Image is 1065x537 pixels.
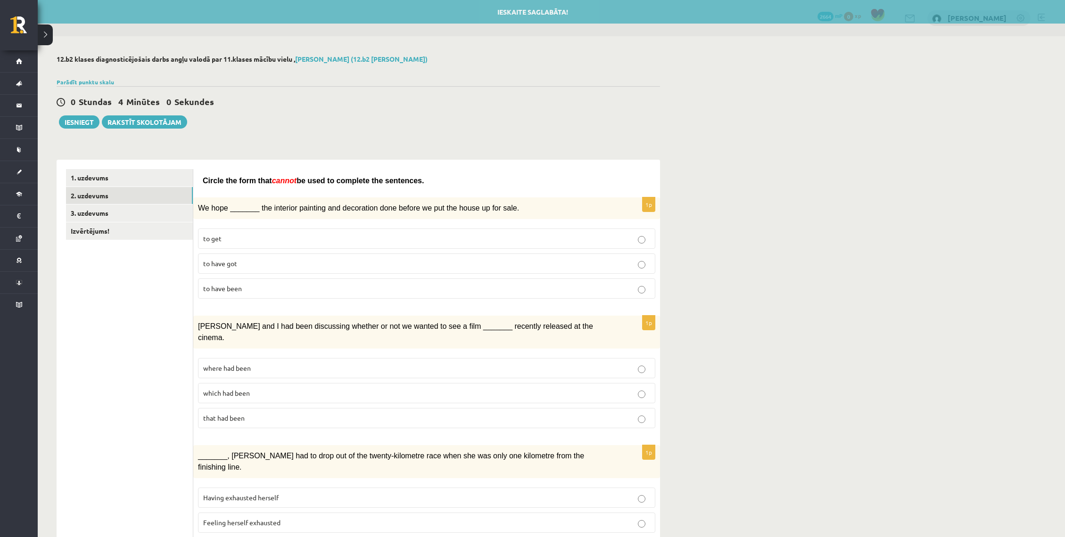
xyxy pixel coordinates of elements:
[10,16,38,40] a: Rīgas 1. Tālmācības vidusskola
[57,78,114,86] a: Parādīt punktu skalu
[66,222,193,240] a: Izvērtējums!
[203,364,251,372] span: where had been
[203,493,279,502] span: Having exhausted herself
[297,177,424,185] span: be used to complete the sentences.
[71,96,75,107] span: 0
[638,520,645,528] input: Feeling herself exhausted
[638,495,645,503] input: Having exhausted herself
[203,259,237,268] span: to have got
[203,284,242,293] span: to have been
[198,204,519,212] span: We hope _______ the interior painting and decoration done before we put the house up for sale.
[174,96,214,107] span: Sekundes
[198,452,584,471] span: _______, [PERSON_NAME] had to drop out of the twenty-kilometre race when she was only one kilomet...
[57,55,660,63] h2: 12.b2 klases diagnosticējošais darbs angļu valodā par 11.klases mācību vielu ,
[118,96,123,107] span: 4
[203,177,272,185] span: Circle the form that
[638,391,645,398] input: which had been
[203,414,245,422] span: that had been
[79,96,112,107] span: Stundas
[66,169,193,187] a: 1. uzdevums
[638,415,645,423] input: that had been
[295,55,428,63] a: [PERSON_NAME] (12.b2 [PERSON_NAME])
[203,518,281,527] span: Feeling herself exhausted
[638,261,645,268] input: to have got
[66,187,193,204] a: 2. uzdevums
[166,96,171,107] span: 0
[203,234,222,243] span: to get
[642,445,655,460] p: 1p
[59,115,99,129] button: Iesniegt
[66,204,193,222] a: 3. uzdevums
[642,197,655,212] p: 1p
[638,236,645,244] input: to get
[102,115,187,129] a: Rakstīt skolotājam
[638,366,645,373] input: where had been
[126,96,160,107] span: Minūtes
[638,286,645,293] input: to have been
[198,322,593,342] span: [PERSON_NAME] and I had been discussing whether or not we wanted to see a film _______ recently r...
[272,177,297,185] span: cannot
[642,315,655,330] p: 1p
[203,389,250,397] span: which had been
